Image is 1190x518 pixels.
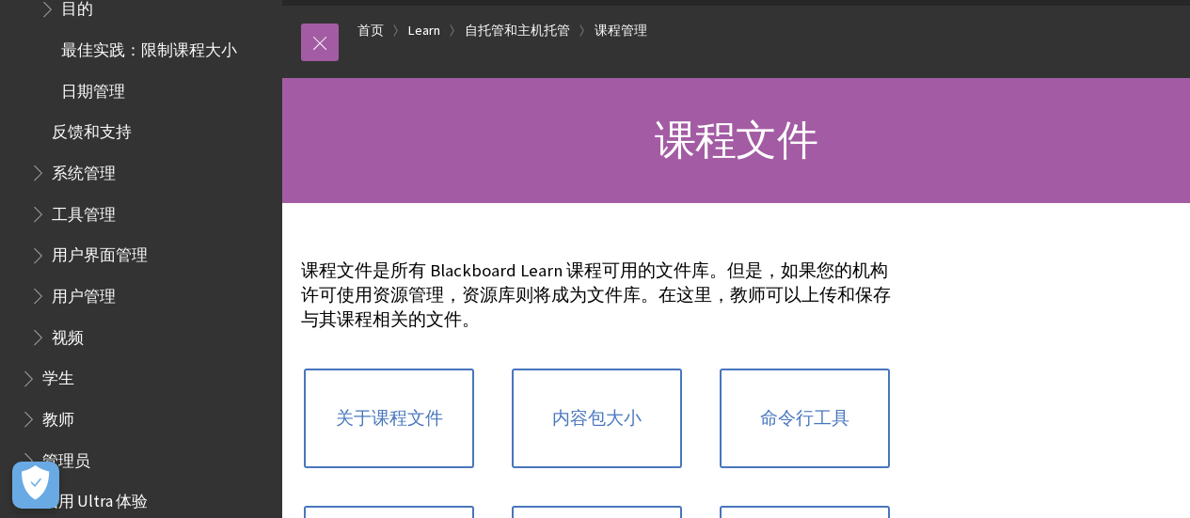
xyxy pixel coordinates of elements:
[512,369,682,468] a: 内容包大小
[61,75,125,101] span: 日期管理
[595,19,647,42] a: 课程管理
[12,462,59,509] button: Open Preferences
[52,198,116,224] span: 工具管理
[357,19,384,42] a: 首页
[655,114,817,165] span: 课程文件
[52,280,116,306] span: 用户管理
[304,369,474,468] a: 关于课程文件
[301,259,893,333] p: 课程文件是所有 Blackboard Learn 课程可用的文件库。但是，如果您的机构许可使用资源管理，资源库则将成为文件库。在这里，教师可以上传和保存与其课程相关的文件。
[42,363,74,388] span: 学生
[52,322,84,347] span: 视频
[465,19,570,42] a: 自托管和主机托管
[42,403,74,429] span: 教师
[408,19,440,42] a: Learn
[52,117,132,142] span: 反馈和支持
[42,445,90,470] span: 管理员
[52,157,116,182] span: 系统管理
[52,240,148,265] span: 用户界面管理
[42,486,148,511] span: 启用 Ultra 体验
[720,369,890,468] a: 命令行工具
[61,34,237,59] span: 最佳实践：限制课程大小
